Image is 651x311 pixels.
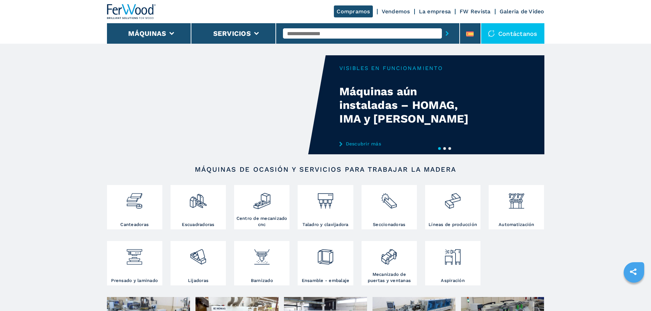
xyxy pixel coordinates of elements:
[111,278,158,284] h3: Prensado y laminado
[236,215,288,228] h3: Centro de mecanizado cnc
[625,263,642,280] a: sharethis
[500,8,544,15] a: Galeria de Video
[380,187,398,210] img: sezionatrici_2.png
[128,29,166,38] button: Máquinas
[251,278,273,284] h3: Barnizado
[316,243,335,266] img: montaggio_imballaggio_2.png
[362,241,417,285] a: Mecanizado de puertas y ventanas
[107,4,156,19] img: Ferwood
[429,222,477,228] h3: Líneas de producción
[419,8,451,15] a: La empresa
[107,185,162,229] a: Canteadoras
[622,280,646,306] iframe: Chat
[234,185,289,229] a: Centro de mecanizado cnc
[425,185,480,229] a: Líneas de producción
[363,271,415,284] h3: Mecanizado de puertas y ventanas
[298,185,353,229] a: Taladro y clavijadora
[441,278,465,284] h3: Aspiración
[444,243,462,266] img: aspirazione_1.png
[120,222,149,228] h3: Canteadoras
[448,147,451,150] button: 3
[339,141,473,146] a: Descubrir más
[125,243,144,266] img: pressa-strettoia.png
[334,5,372,17] a: Compramos
[298,241,353,285] a: Ensamble - embalaje
[189,187,207,210] img: squadratrici_2.png
[171,241,226,285] a: Lijadoras
[444,187,462,210] img: linee_di_produzione_2.png
[442,26,452,41] button: submit-button
[171,185,226,229] a: Escuadradoras
[443,147,446,150] button: 2
[107,55,326,154] video: Your browser does not support the video tag.
[302,222,348,228] h3: Taladro y clavijadora
[182,222,214,228] h3: Escuadradoras
[213,29,251,38] button: Servicios
[438,147,441,150] button: 1
[373,222,405,228] h3: Seccionadoras
[234,241,289,285] a: Barnizado
[489,185,544,229] a: Automatización
[460,8,491,15] a: FW Revista
[302,278,350,284] h3: Ensamble - embalaje
[481,23,544,44] div: Contáctanos
[125,187,144,210] img: bordatrici_1.png
[188,278,208,284] h3: Lijadoras
[382,8,410,15] a: Vendemos
[380,243,398,266] img: lavorazione_porte_finestre_2.png
[253,243,271,266] img: verniciatura_1.png
[253,187,271,210] img: centro_di_lavoro_cnc_2.png
[129,165,523,173] h2: Máquinas de ocasión y servicios para trabajar la madera
[189,243,207,266] img: levigatrici_2.png
[499,222,534,228] h3: Automatización
[488,30,495,37] img: Contáctanos
[507,187,526,210] img: automazione.png
[362,185,417,229] a: Seccionadoras
[316,187,335,210] img: foratrici_inseritrici_2.png
[425,241,480,285] a: Aspiración
[107,241,162,285] a: Prensado y laminado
